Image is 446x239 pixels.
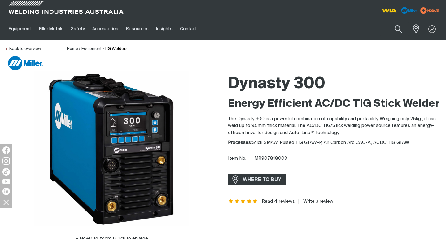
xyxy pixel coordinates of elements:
[35,18,67,40] a: Filler Metals
[122,18,152,40] a: Resources
[228,174,286,185] a: WHERE TO BUY
[5,47,41,51] a: Back to overview of TIG Welders
[262,199,295,204] a: Read 4 reviews
[380,22,409,36] input: Product name or item number...
[388,22,409,36] button: Search products
[81,47,102,51] a: Equipment
[176,18,201,40] a: Contact
[2,179,10,184] img: YouTube
[298,199,333,204] a: Write a review
[2,157,10,165] img: Instagram
[228,155,253,162] span: Item No.
[67,18,89,40] a: Safety
[2,146,10,154] img: Facebook
[228,97,441,111] h2: Energy Efficient AC/DC TIG Stick Welder
[228,74,441,94] h1: Dynasty 300
[228,139,441,146] div: Stick SMAW, Pulsed TIG GTAW-P, Air Carbon Arc CAC-A, ACDC TIG GTAW
[5,18,35,40] a: Equipment
[418,6,441,15] img: miller
[89,18,122,40] a: Accessories
[254,156,287,161] span: MR907818003
[2,168,10,176] img: TikTok
[8,56,43,70] img: Miller
[228,199,258,204] span: Rating: 5
[2,188,10,195] img: LinkedIn
[239,175,285,185] span: WHERE TO BUY
[152,18,176,40] a: Insights
[67,47,78,51] a: Home
[228,140,252,145] strong: Processes:
[67,46,128,52] nav: Breadcrumb
[228,115,441,137] p: The Dynasty 300 is a powerful combination of capability and portability. Weighing only 25kg , it ...
[105,47,128,51] a: TIG Welders
[34,71,189,226] img: Dynasty 300
[1,197,11,207] img: hide socials
[5,18,332,40] nav: Main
